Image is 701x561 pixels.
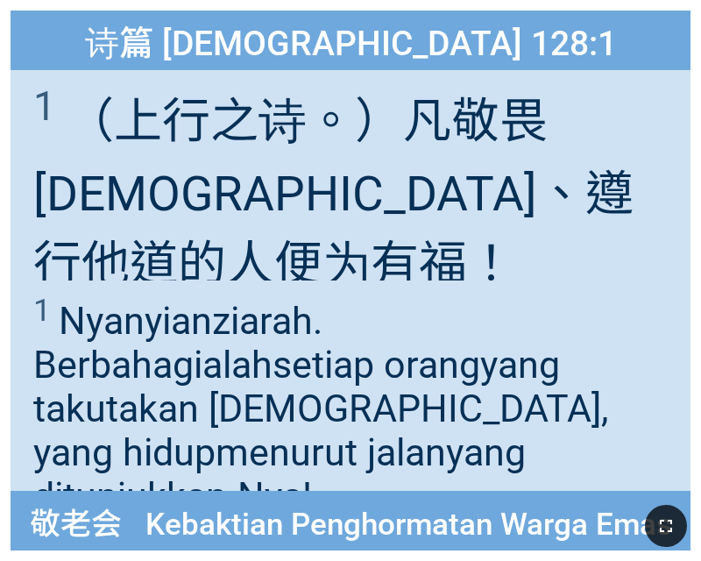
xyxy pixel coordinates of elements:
wh3373: [DEMOGRAPHIC_DATA] [33,166,634,292]
sup: 1 [33,82,56,130]
wh835: ！ [467,236,515,292]
wh1980: 他道 [81,236,515,292]
wh1980: menurut jalan [33,430,526,518]
wh835: setiap orang [33,343,608,518]
wh3605: yang takut [33,343,608,518]
wh7892: 。）凡敬畏 [33,93,634,292]
sup: 1 [33,292,51,329]
wh3373: akan [DEMOGRAPHIC_DATA] [33,387,608,518]
wh1870: 的人便为有福 [178,236,515,292]
span: （上行之诗 [33,82,669,297]
span: Nyanyian [33,292,669,518]
wh1870: yang ditunjukkan-Nya! [33,430,526,518]
span: 诗篇 [DEMOGRAPHIC_DATA] 128:1 [85,16,617,67]
wh4609: . Berbahagialah [33,299,608,518]
wh7892: ziarah [33,299,608,518]
wh3069: , yang hidup [33,387,608,518]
